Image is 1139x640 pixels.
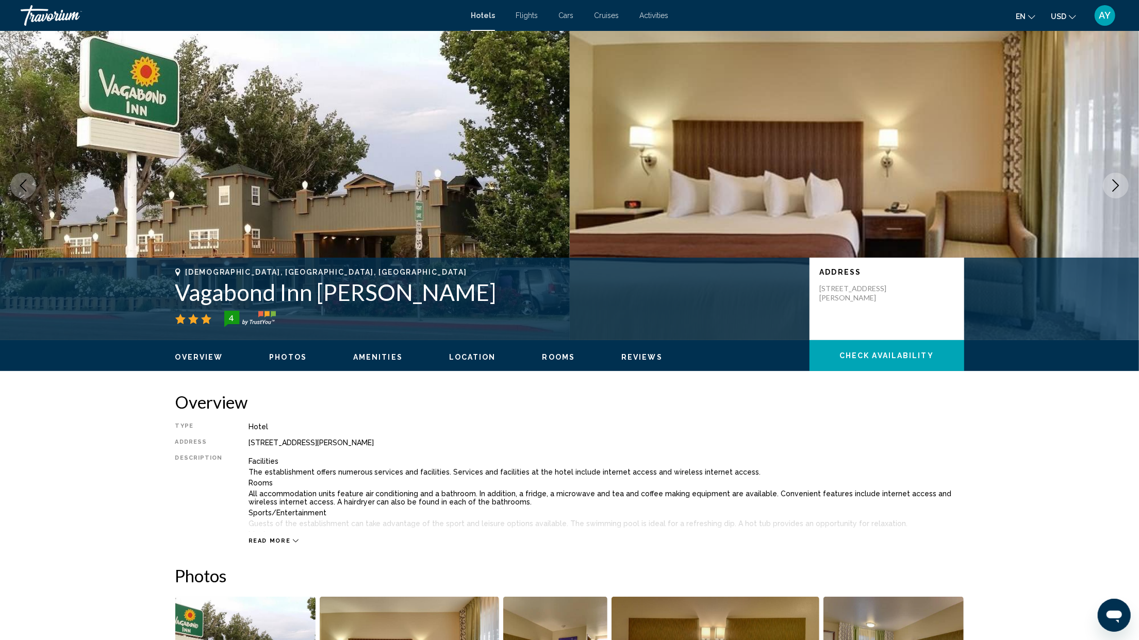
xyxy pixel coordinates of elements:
h2: Overview [175,392,964,412]
a: Travorium [21,5,460,26]
a: Hotels [471,11,495,20]
div: Type [175,423,223,431]
button: Amenities [353,352,403,362]
button: Overview [175,352,223,362]
button: Rooms [542,352,575,362]
span: Overview [175,353,223,361]
button: Check Availability [810,340,964,371]
div: Hotel [249,423,964,431]
button: Change currency [1051,9,1076,24]
div: 4 [221,312,242,324]
button: Read more [249,537,299,545]
iframe: Button to launch messaging window [1098,599,1131,632]
a: Cars [558,11,573,20]
span: Location [449,353,496,361]
span: USD [1051,12,1066,21]
button: Reviews [621,352,663,362]
p: Address [820,268,954,276]
div: Address [175,439,223,447]
p: Facilities [249,457,964,465]
a: Flights [516,11,538,20]
span: [DEMOGRAPHIC_DATA], [GEOGRAPHIC_DATA], [GEOGRAPHIC_DATA] [186,268,467,276]
p: Rooms [249,479,964,487]
h2: Photos [175,565,964,586]
button: Change language [1016,9,1035,24]
span: Check Availability [839,352,934,360]
button: Previous image [10,173,36,198]
button: Next image [1103,173,1129,198]
span: Reviews [621,353,663,361]
button: User Menu [1092,5,1118,26]
button: Photos [269,352,307,362]
h1: Vagabond Inn [PERSON_NAME] [175,279,799,306]
span: Photos [269,353,307,361]
a: Cruises [594,11,619,20]
div: Description [175,454,223,532]
p: The establishment offers numerous services and facilities. Services and facilities at the hotel i... [249,468,964,476]
span: Rooms [542,353,575,361]
img: trustyou-badge-hor.svg [224,311,276,327]
p: [STREET_ADDRESS][PERSON_NAME] [820,284,902,302]
p: All accommodation units feature air conditioning and a bathroom. In addition, a fridge, a microwa... [249,490,964,506]
span: AY [1099,10,1111,21]
p: Sports/Entertainment [249,509,964,517]
div: [STREET_ADDRESS][PERSON_NAME] [249,439,964,447]
span: Read more [249,537,291,544]
a: Activities [639,11,668,20]
span: Amenities [353,353,403,361]
button: Location [449,352,496,362]
span: en [1016,12,1026,21]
